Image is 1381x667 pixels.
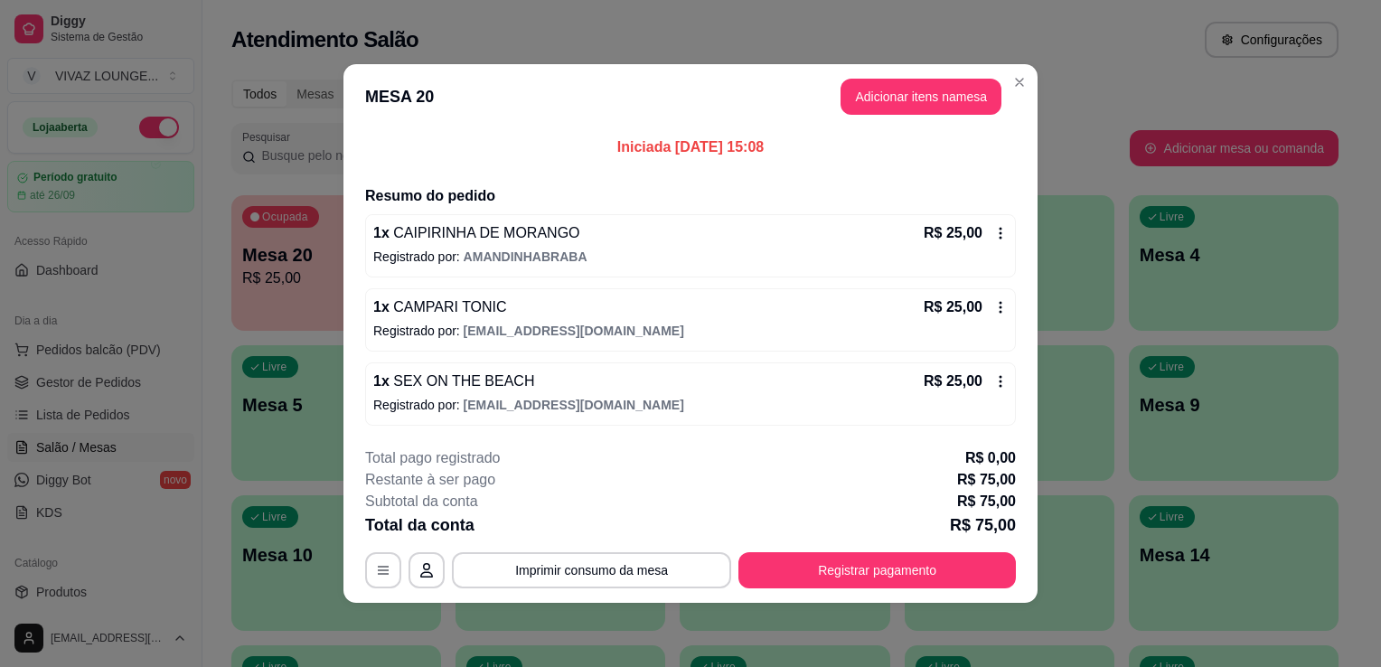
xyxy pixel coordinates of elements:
button: Imprimir consumo da mesa [452,552,731,588]
span: AMANDINHABRABA [464,249,587,264]
header: MESA 20 [343,64,1038,129]
span: SEX ON THE BEACH [390,373,535,389]
span: CAMPARI TONIC [390,299,507,315]
p: Iniciada [DATE] 15:08 [365,136,1016,158]
p: R$ 25,00 [924,371,982,392]
p: 1 x [373,296,507,318]
p: R$ 25,00 [924,222,982,244]
p: Registrado por: [373,396,1008,414]
button: Close [1005,68,1034,97]
span: [EMAIL_ADDRESS][DOMAIN_NAME] [464,398,684,412]
h2: Resumo do pedido [365,185,1016,207]
p: Registrado por: [373,322,1008,340]
p: R$ 75,00 [957,491,1016,512]
p: Registrado por: [373,248,1008,266]
p: Total da conta [365,512,474,538]
p: Restante à ser pago [365,469,495,491]
span: CAIPIRINHA DE MORANGO [390,225,580,240]
p: R$ 75,00 [950,512,1016,538]
p: 1 x [373,371,534,392]
p: R$ 75,00 [957,469,1016,491]
p: 1 x [373,222,580,244]
button: Adicionar itens namesa [841,79,1001,115]
p: R$ 0,00 [965,447,1016,469]
span: [EMAIL_ADDRESS][DOMAIN_NAME] [464,324,684,338]
button: Registrar pagamento [738,552,1016,588]
p: Total pago registrado [365,447,500,469]
p: Subtotal da conta [365,491,478,512]
p: R$ 25,00 [924,296,982,318]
